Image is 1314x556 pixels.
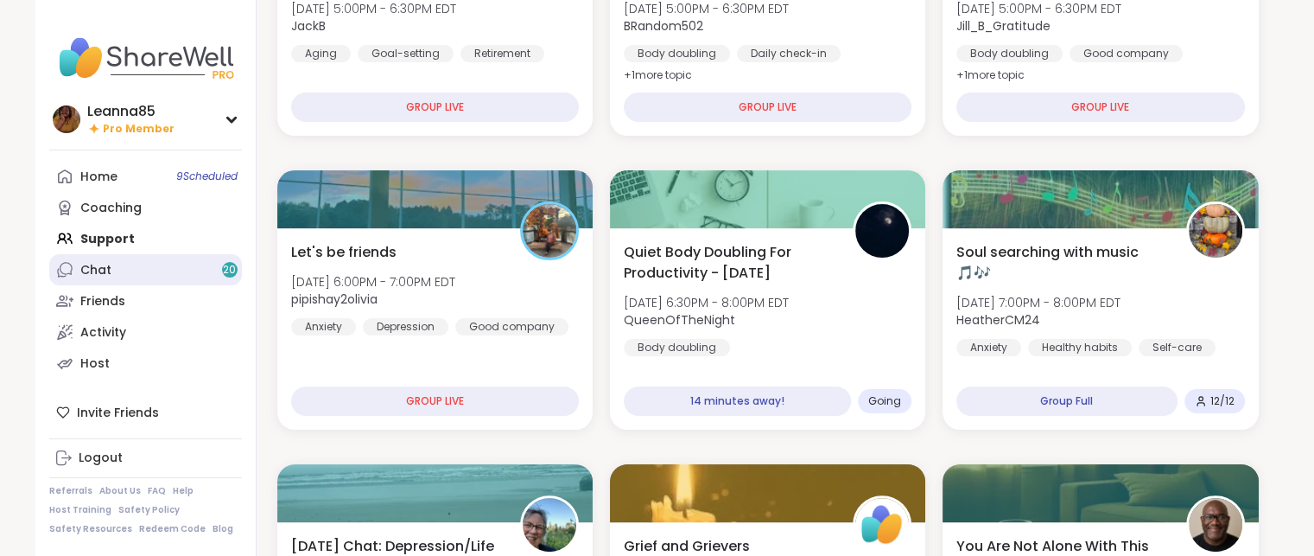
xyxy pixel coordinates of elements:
[868,394,901,408] span: Going
[53,105,80,133] img: Leanna85
[1189,204,1242,258] img: HeatherCM24
[176,169,238,183] span: 9 Scheduled
[49,192,242,223] a: Coaching
[139,523,206,535] a: Redeem Code
[624,242,834,284] span: Quiet Body Doubling For Productivity - [DATE]
[624,294,789,311] span: [DATE] 6:30PM - 8:00PM EDT
[49,523,132,535] a: Safety Resources
[624,387,851,416] div: 14 minutes away!
[455,318,568,336] div: Good company
[956,17,1051,35] b: Jill_B_Gratitude
[956,242,1166,284] span: Soul searching with music 🎵🎶
[49,504,111,516] a: Host Training
[855,498,909,552] img: ShareWell
[1210,394,1235,408] span: 12 / 12
[291,387,579,416] div: GROUP LIVE
[363,318,448,336] div: Depression
[87,102,175,121] div: Leanna85
[49,254,242,285] a: Chat20
[624,45,730,62] div: Body doubling
[1139,339,1216,356] div: Self-care
[460,45,544,62] div: Retirement
[213,523,233,535] a: Blog
[523,498,576,552] img: Lori246
[956,339,1021,356] div: Anxiety
[358,45,454,62] div: Goal-setting
[956,93,1244,122] div: GROUP LIVE
[291,291,378,308] b: pipishay2olivia
[291,93,579,122] div: GROUP LIVE
[49,28,242,88] img: ShareWell Nav Logo
[49,161,242,192] a: Home9Scheduled
[80,200,142,217] div: Coaching
[737,45,841,62] div: Daily check-in
[956,387,1177,416] div: Group Full
[956,45,1063,62] div: Body doubling
[49,348,242,379] a: Host
[624,93,911,122] div: GROUP LIVE
[855,204,909,258] img: QueenOfTheNight
[624,17,703,35] b: BRandom502
[223,263,236,278] span: 20
[79,450,123,467] div: Logout
[523,204,576,258] img: pipishay2olivia
[118,504,180,516] a: Safety Policy
[1070,45,1183,62] div: Good company
[80,169,117,186] div: Home
[49,397,242,428] div: Invite Friends
[49,443,242,474] a: Logout
[956,311,1040,329] b: HeatherCM24
[148,485,166,497] a: FAQ
[624,311,735,329] b: QueenOfTheNight
[103,122,175,137] span: Pro Member
[291,242,397,263] span: Let's be friends
[80,293,125,310] div: Friends
[99,485,141,497] a: About Us
[291,318,356,336] div: Anxiety
[956,294,1120,311] span: [DATE] 7:00PM - 8:00PM EDT
[80,355,110,373] div: Host
[291,17,326,35] b: JackB
[49,485,92,497] a: Referrals
[49,316,242,348] a: Activity
[49,285,242,316] a: Friends
[291,273,455,291] span: [DATE] 6:00PM - 7:00PM EDT
[80,324,126,342] div: Activity
[1028,339,1132,356] div: Healthy habits
[1189,498,1242,552] img: JonathanT
[291,45,351,62] div: Aging
[173,485,194,497] a: Help
[80,262,111,279] div: Chat
[624,339,730,356] div: Body doubling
